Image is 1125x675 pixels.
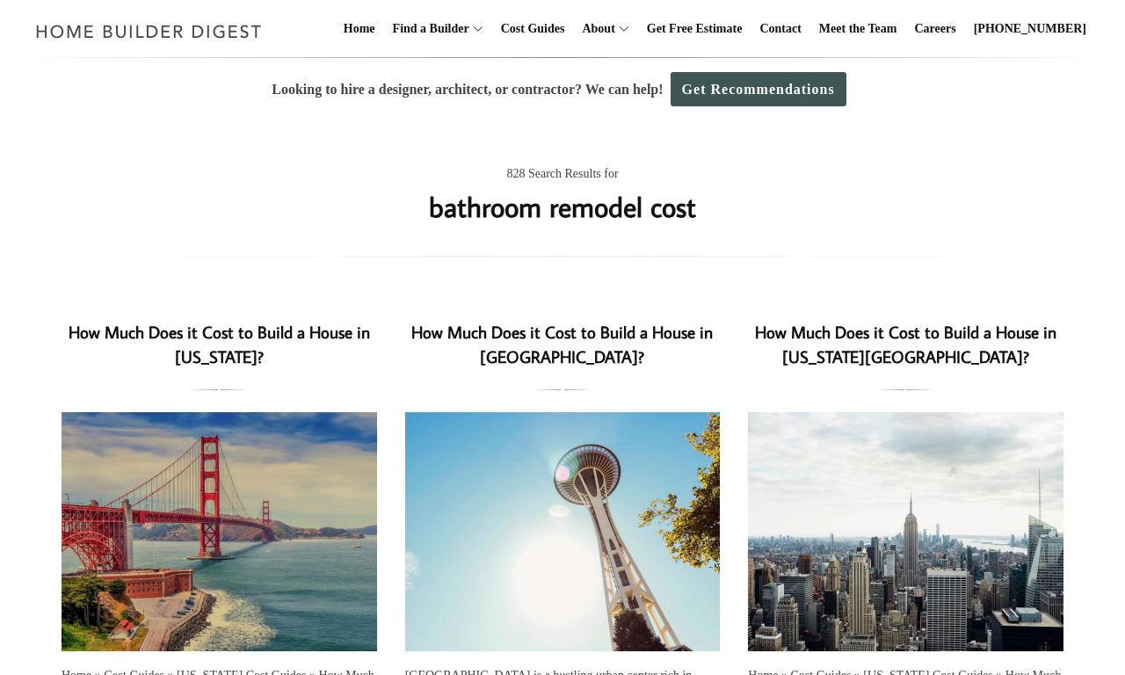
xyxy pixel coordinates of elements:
[429,185,696,228] h1: bathroom remodel cost
[405,412,721,651] a: How Much Does it Cost to Build a House in [GEOGRAPHIC_DATA]?
[752,1,808,57] a: Contact
[69,321,370,368] a: How Much Does it Cost to Build a House in [US_STATE]?
[411,321,713,368] a: How Much Does it Cost to Build a House in [GEOGRAPHIC_DATA]?
[494,1,572,57] a: Cost Guides
[28,14,270,48] img: Home Builder Digest
[386,1,469,57] a: Find a Builder
[908,1,963,57] a: Careers
[575,1,614,57] a: About
[967,1,1093,57] a: [PHONE_NUMBER]
[755,321,1056,368] a: How Much Does it Cost to Build a House in [US_STATE][GEOGRAPHIC_DATA]?
[748,412,1063,651] a: How Much Does it Cost to Build a House in [US_STATE][GEOGRAPHIC_DATA]?
[337,1,382,57] a: Home
[812,1,904,57] a: Meet the Team
[62,412,377,651] a: How Much Does it Cost to Build a House in [US_STATE]?
[506,163,618,185] span: 828 Search Results for
[640,1,750,57] a: Get Free Estimate
[671,72,846,106] a: Get Recommendations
